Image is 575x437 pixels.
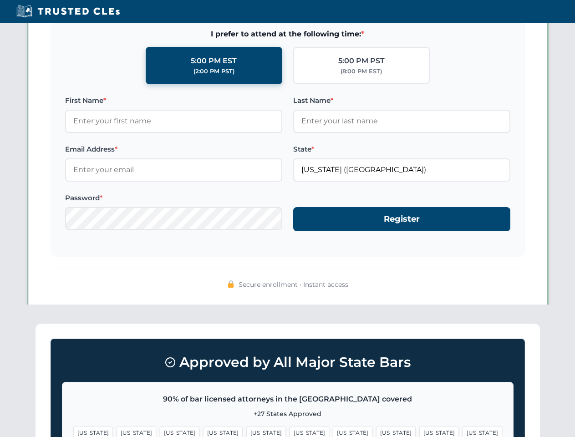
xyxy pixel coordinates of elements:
[293,158,510,181] input: Florida (FL)
[65,144,282,155] label: Email Address
[65,158,282,181] input: Enter your email
[65,110,282,132] input: Enter your first name
[62,350,514,375] h3: Approved by All Major State Bars
[293,110,510,132] input: Enter your last name
[293,95,510,106] label: Last Name
[73,393,502,405] p: 90% of bar licensed attorneys in the [GEOGRAPHIC_DATA] covered
[73,409,502,419] p: +27 States Approved
[14,5,122,18] img: Trusted CLEs
[191,55,237,67] div: 5:00 PM EST
[293,207,510,231] button: Register
[227,280,234,288] img: 🔒
[293,144,510,155] label: State
[65,193,282,203] label: Password
[239,279,348,290] span: Secure enrollment • Instant access
[193,67,234,76] div: (2:00 PM PST)
[341,67,382,76] div: (8:00 PM EST)
[65,28,510,40] span: I prefer to attend at the following time:
[338,55,385,67] div: 5:00 PM PST
[65,95,282,106] label: First Name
